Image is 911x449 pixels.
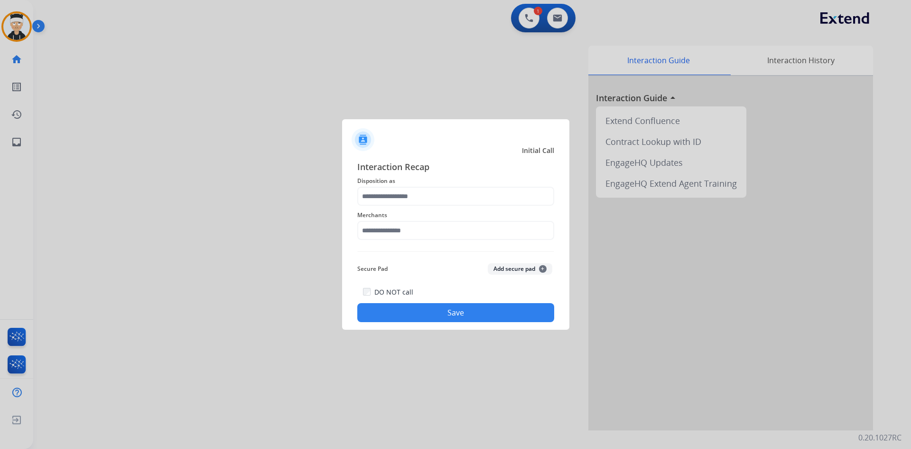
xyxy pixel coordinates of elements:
button: Add secure pad+ [488,263,552,275]
img: contactIcon [352,128,374,151]
p: 0.20.1027RC [858,432,902,443]
label: DO NOT call [374,287,413,297]
img: contact-recap-line.svg [357,251,554,252]
span: Merchants [357,210,554,221]
span: Secure Pad [357,263,388,275]
button: Save [357,303,554,322]
span: Initial Call [522,146,554,155]
span: Disposition as [357,175,554,187]
span: + [539,265,547,273]
span: Interaction Recap [357,160,554,175]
